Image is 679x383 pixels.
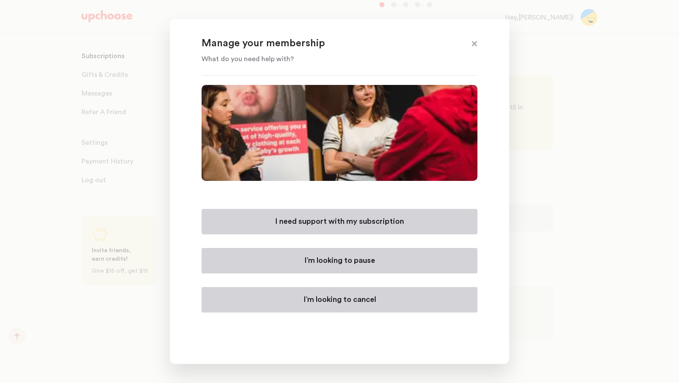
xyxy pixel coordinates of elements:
[202,37,456,51] p: Manage your membership
[304,256,375,266] p: I’m looking to pause
[275,217,404,227] p: I need support with my subscription
[202,85,477,181] img: Manage Membership
[202,287,477,313] button: I’m looking to cancel
[303,295,376,305] p: I’m looking to cancel
[202,209,477,234] button: I need support with my subscription
[202,248,477,273] button: I’m looking to pause
[202,54,456,64] p: What do you need help with?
